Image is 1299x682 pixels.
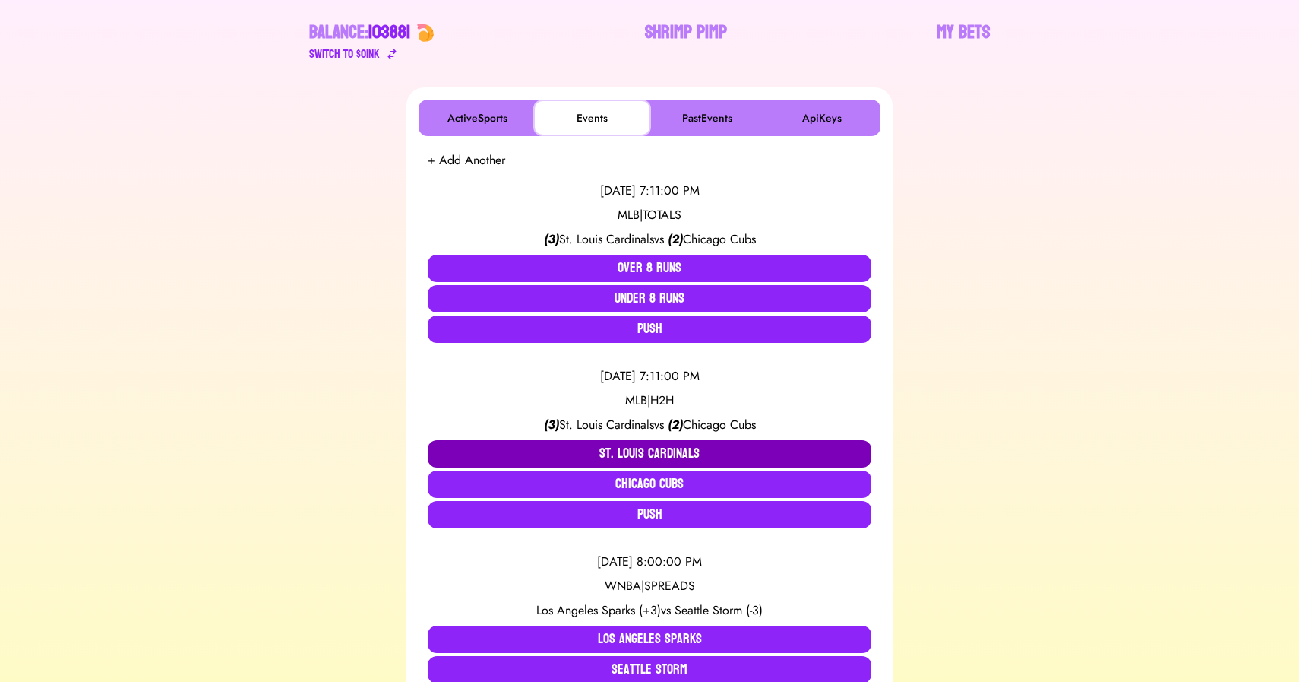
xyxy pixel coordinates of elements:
button: Push [428,501,871,528]
span: ( 3 ) [544,230,559,248]
span: St. Louis Cardinals [559,416,654,433]
div: vs [428,601,871,620]
span: ( 3 ) [544,416,559,433]
div: vs [428,416,871,434]
button: PastEvents [651,103,763,133]
button: St. Louis Cardinals [428,440,871,468]
span: ( 2 ) [668,230,683,248]
button: Chicago Cubs [428,471,871,498]
img: 🍤 [416,24,435,42]
div: vs [428,230,871,249]
a: My Bets [937,21,990,63]
span: Chicago Cubs [683,230,756,248]
div: WNBA | SPREADS [428,577,871,595]
div: [DATE] 8:00:00 PM [428,553,871,571]
div: Balance: [309,21,410,45]
a: Shrimp Pimp [645,21,727,63]
span: Seattle Storm (-3) [675,601,763,619]
div: MLB | TOTALS [428,206,871,224]
div: MLB | H2H [428,392,871,410]
div: [DATE] 7:11:00 PM [428,182,871,200]
span: St. Louis Cardinals [559,230,654,248]
span: 103881 [368,16,410,49]
button: Push [428,316,871,343]
span: Los Angeles Sparks (+3) [536,601,661,619]
div: Switch to $ OINK [309,45,380,63]
span: Chicago Cubs [683,416,756,433]
button: Events [536,103,648,133]
div: [DATE] 7:11:00 PM [428,367,871,385]
button: Los Angeles Sparks [428,626,871,653]
button: + Add Another [428,151,505,170]
button: Under 8 Runs [428,285,871,312]
button: ApiKeys [766,103,877,133]
button: Over 8 Runs [428,255,871,282]
span: ( 2 ) [668,416,683,433]
button: ActiveSports [422,103,533,133]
